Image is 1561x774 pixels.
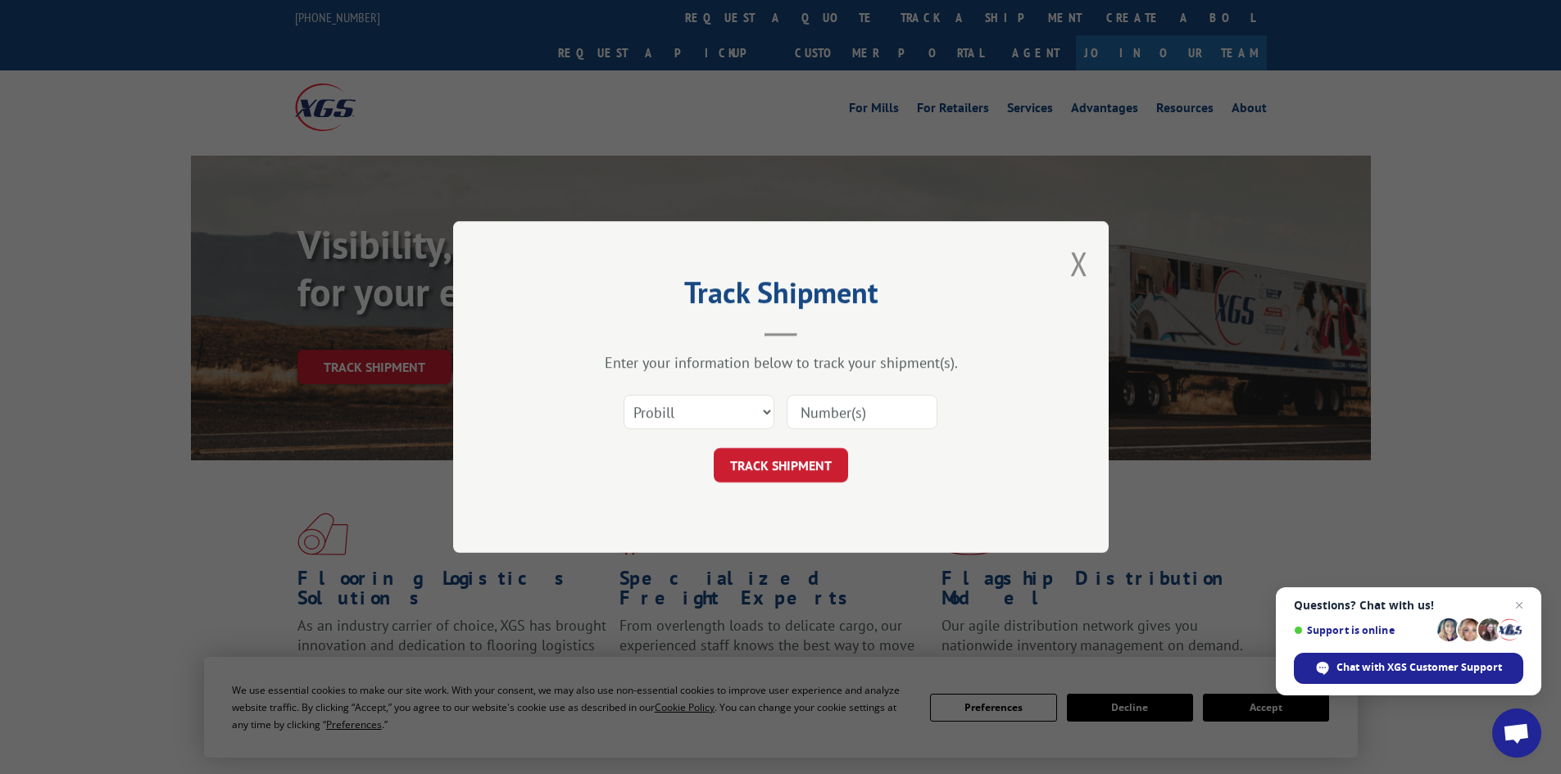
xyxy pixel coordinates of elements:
[535,353,1027,372] div: Enter your information below to track your shipment(s).
[1492,708,1541,758] div: Open chat
[714,448,848,482] button: TRACK SHIPMENT
[1336,660,1502,675] span: Chat with XGS Customer Support
[1294,653,1523,684] div: Chat with XGS Customer Support
[535,281,1027,312] h2: Track Shipment
[1509,595,1529,615] span: Close chat
[1294,624,1432,636] span: Support is online
[1294,599,1523,612] span: Questions? Chat with us!
[1070,242,1088,285] button: Close modal
[787,395,937,429] input: Number(s)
